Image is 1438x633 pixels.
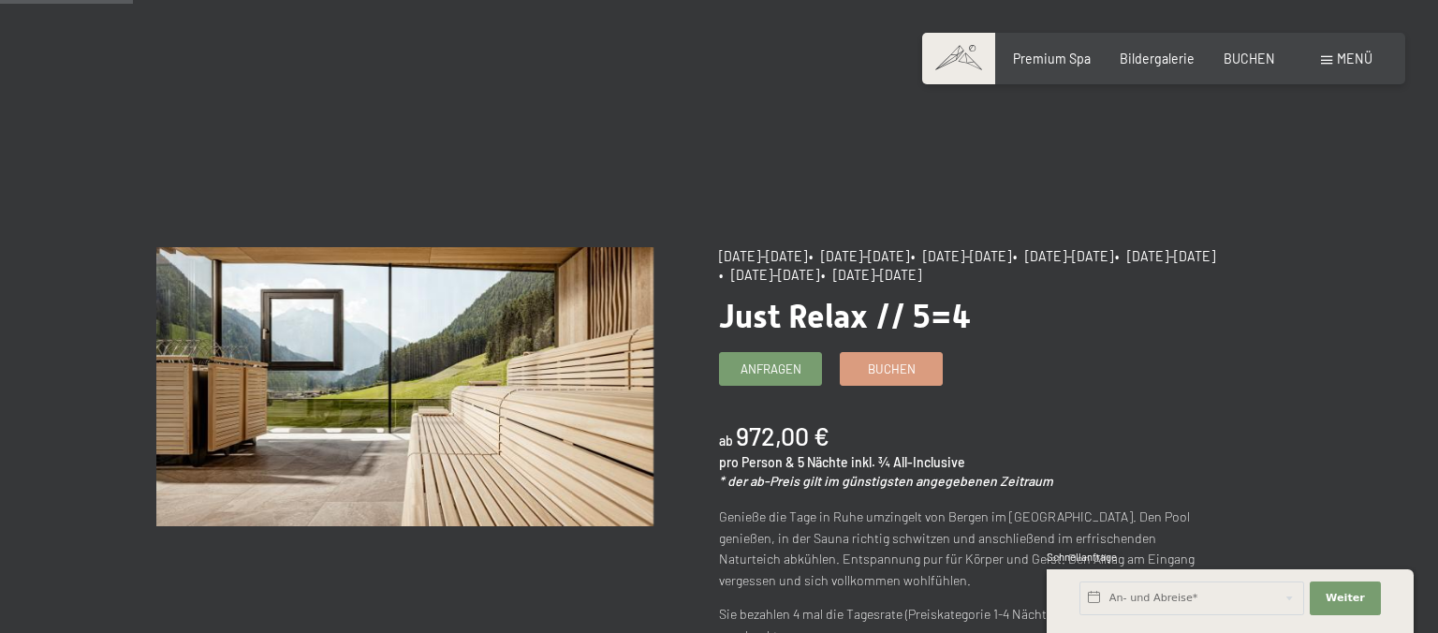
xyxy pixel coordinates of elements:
[719,473,1053,489] em: * der ab-Preis gilt im günstigsten angegebenen Zeitraum
[719,297,971,335] span: Just Relax // 5=4
[719,267,819,283] span: • [DATE]–[DATE]
[821,267,921,283] span: • [DATE]–[DATE]
[720,353,821,384] a: Anfragen
[1115,248,1215,264] span: • [DATE]–[DATE]
[1326,591,1365,606] span: Weiter
[868,361,916,377] span: Buchen
[851,454,965,470] span: inkl. ¾ All-Inclusive
[1047,551,1117,563] span: Schnellanfrage
[736,420,829,450] b: 972,00 €
[1224,51,1275,66] a: BUCHEN
[1013,51,1091,66] a: Premium Spa
[719,433,733,449] span: ab
[798,454,848,470] span: 5 Nächte
[809,248,909,264] span: • [DATE]–[DATE]
[911,248,1011,264] span: • [DATE]–[DATE]
[1337,51,1372,66] span: Menü
[1120,51,1195,66] a: Bildergalerie
[719,248,807,264] span: [DATE]–[DATE]
[719,507,1215,591] p: Genieße die Tage in Ruhe umzingelt von Bergen im [GEOGRAPHIC_DATA]. Den Pool genießen, in der Sau...
[841,353,942,384] a: Buchen
[156,247,653,526] img: Just Relax // 5=4
[1013,248,1113,264] span: • [DATE]–[DATE]
[1310,581,1381,615] button: Weiter
[741,361,801,377] span: Anfragen
[719,454,795,470] span: pro Person &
